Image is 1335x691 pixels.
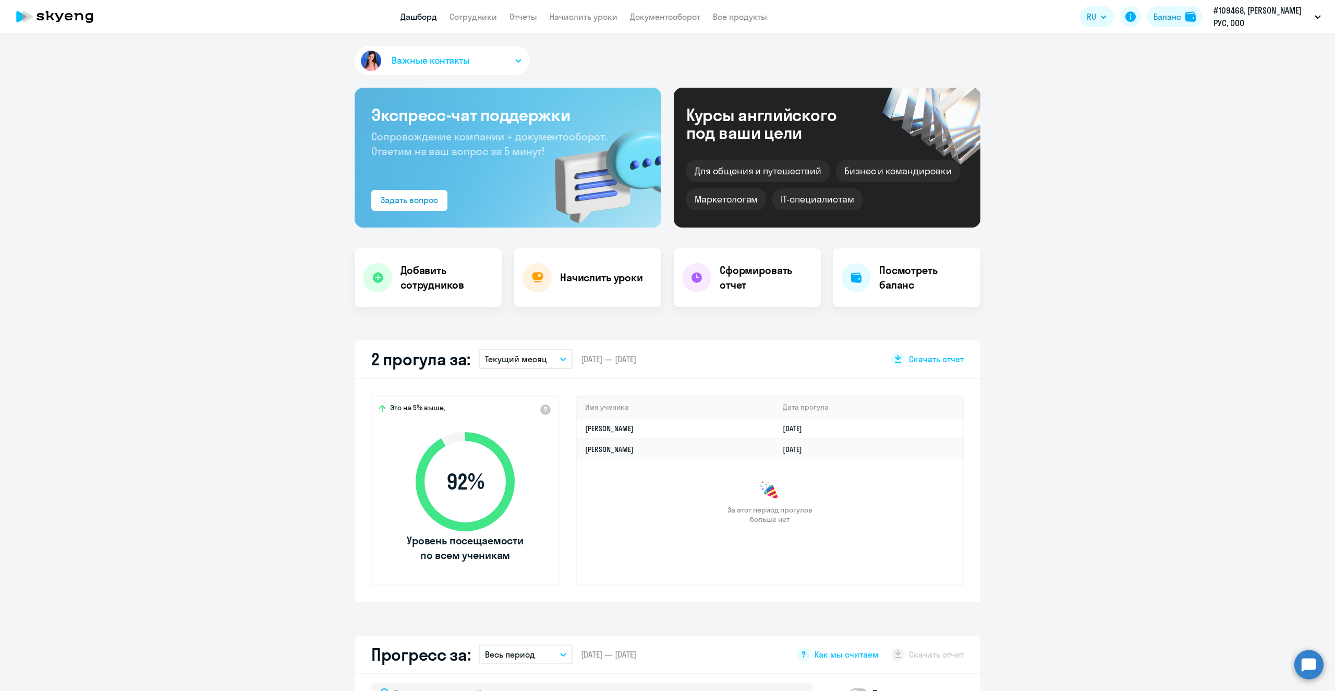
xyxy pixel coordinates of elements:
span: Важные контакты [392,54,470,67]
a: Все продукты [713,11,767,22]
span: Уровень посещаемости по всем ученикам [405,533,525,563]
a: Начислить уроки [550,11,617,22]
button: Текущий месяц [479,349,573,369]
a: Дашборд [400,11,437,22]
h2: Прогресс за: [371,644,470,665]
th: Имя ученика [577,397,774,418]
button: Весь период [479,645,573,664]
h3: Экспресс-чат поддержки [371,104,645,125]
h4: Сформировать отчет [720,263,812,292]
span: Это на 5% выше, [390,403,445,415]
button: RU [1079,6,1114,27]
div: Бизнес и командировки [836,160,960,182]
a: [DATE] [783,445,810,454]
span: Скачать отчет [909,353,964,365]
a: Отчеты [509,11,537,22]
span: [DATE] — [DATE] [581,353,636,365]
a: [PERSON_NAME] [585,445,634,454]
button: Важные контакты [355,46,530,75]
a: [PERSON_NAME] [585,424,634,433]
p: Текущий месяц [485,353,547,365]
p: #109468, [PERSON_NAME] РУС, ООО [1213,4,1310,29]
img: congrats [759,480,780,501]
div: Баланс [1154,10,1181,23]
img: bg-img [540,110,661,228]
button: Балансbalance [1147,6,1202,27]
a: Сотрудники [450,11,497,22]
span: RU [1087,10,1096,23]
button: #109468, [PERSON_NAME] РУС, ООО [1208,4,1326,29]
div: Задать вопрос [381,194,438,206]
span: Сопровождение компании + документооборот. Ответим на ваш вопрос за 5 минут! [371,130,607,158]
div: IT-специалистам [772,188,862,210]
div: Курсы английского под ваши цели [686,106,865,141]
h4: Добавить сотрудников [400,263,493,292]
span: За этот период прогулов больше нет [726,505,814,524]
h2: 2 прогула за: [371,349,470,370]
span: Как мы считаем [815,649,879,660]
a: [DATE] [783,424,810,433]
button: Задать вопрос [371,190,447,211]
h4: Начислить уроки [560,270,643,285]
h4: Посмотреть баланс [879,263,972,292]
a: Документооборот [630,11,700,22]
img: avatar [359,49,383,73]
img: balance [1185,11,1196,22]
span: 92 % [405,469,525,494]
div: Маркетологам [686,188,766,210]
th: Дата прогула [774,397,963,418]
span: [DATE] — [DATE] [581,649,636,660]
p: Весь период [485,648,535,661]
div: Для общения и путешествий [686,160,830,182]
